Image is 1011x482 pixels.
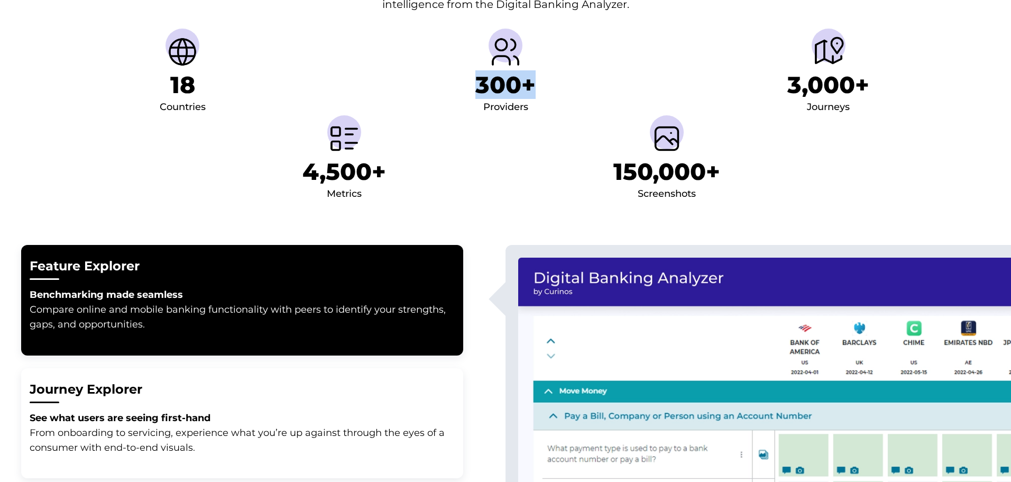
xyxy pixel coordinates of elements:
[30,411,453,455] p: From onboarding to servicing, experience what you’re up against through the eyes of a consumer wi...
[30,302,453,332] p: Compare online and mobile banking functionality with peers to identify your strengths, gaps, and ...
[166,35,199,69] img: Countries
[483,99,528,116] div: Providers
[475,71,536,99] h1: 300+
[327,186,362,203] div: Metrics
[160,99,206,116] div: Countries
[327,122,361,156] img: Metrics
[638,186,696,203] div: Screenshots
[30,412,210,424] strong: See what users are seeing first-hand
[613,158,720,186] h1: 150,000+
[807,99,850,116] div: Journeys
[21,368,463,479] button: Journey ExplorerSee what users are seeing first-hand From onboarding to servicing, experience wha...
[30,381,455,398] h2: Journey Explorer
[21,245,463,356] button: Feature ExplorerBenchmarking made seamless Compare online and mobile banking functionality with p...
[489,35,522,69] img: Providers
[302,158,386,186] h1: 4,500+
[30,289,183,301] strong: Benchmarking made seamless
[30,258,455,275] h2: Feature Explorer
[170,71,195,99] h1: 18
[787,71,869,99] h1: 3,000+
[650,122,684,156] img: Screenshots
[812,35,845,69] img: Journeys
